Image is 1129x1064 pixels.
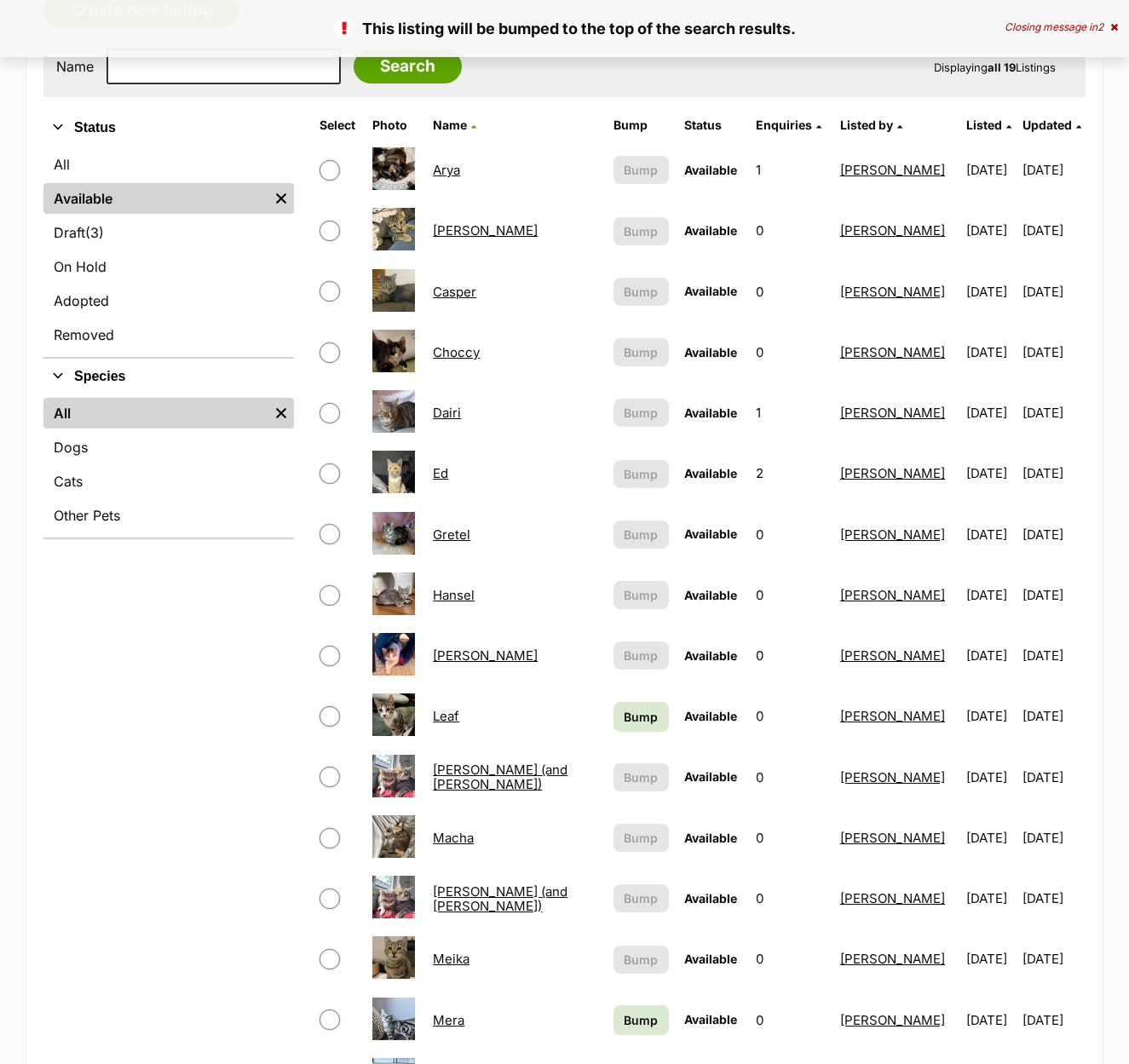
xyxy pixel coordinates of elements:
td: [DATE] [959,869,1021,928]
a: Other Pets [43,500,294,531]
td: 0 [749,505,832,564]
a: [PERSON_NAME] [840,1012,945,1028]
span: Available [684,345,737,359]
span: Bump [624,465,658,483]
td: [DATE] [959,323,1021,382]
td: 0 [749,201,832,260]
a: Enquiries [756,118,821,132]
a: Available [43,183,268,214]
a: Name [433,118,476,132]
td: [DATE] [1022,262,1084,321]
td: 0 [749,929,832,988]
a: [PERSON_NAME] [840,344,945,360]
button: Bump [613,946,670,974]
span: Updated [1022,118,1072,132]
span: Bump [624,768,658,786]
a: Listed by [840,118,902,132]
button: Bump [613,581,670,609]
a: [PERSON_NAME] [840,647,945,664]
span: Available [684,223,737,238]
img: Casper [372,269,415,312]
span: Bump [624,526,658,544]
a: [PERSON_NAME] (and [PERSON_NAME]) [433,762,567,792]
button: Bump [613,156,670,184]
td: [DATE] [959,141,1021,199]
span: Listed [966,118,1002,132]
a: Meika [433,951,469,967]
a: Removed [43,319,294,350]
button: Bump [613,399,670,427]
span: Displaying Listings [934,60,1056,74]
a: Gretel [433,526,470,543]
input: Search [354,49,462,83]
a: [PERSON_NAME] [840,465,945,481]
td: [DATE] [959,505,1021,564]
td: [DATE] [1022,566,1084,624]
a: Draft [43,217,294,248]
button: Bump [613,217,670,245]
a: [PERSON_NAME] (and [PERSON_NAME]) [433,883,567,914]
td: [DATE] [959,383,1021,442]
td: [DATE] [959,201,1021,260]
button: Bump [613,641,670,670]
a: Dogs [43,432,294,463]
a: Dairi [433,405,461,421]
p: This listing will be bumped to the top of the search results. [17,17,1112,40]
td: 2 [749,444,832,503]
div: Status [43,146,294,357]
td: [DATE] [959,929,1021,988]
td: [DATE] [1022,929,1084,988]
td: 1 [749,141,832,199]
a: [PERSON_NAME] [840,708,945,724]
td: [DATE] [1022,505,1084,564]
span: Available [684,284,737,298]
a: All [43,398,268,428]
td: 0 [749,748,832,807]
span: Available [684,648,737,663]
td: [DATE] [1022,444,1084,503]
span: Available [684,769,737,784]
a: Cats [43,466,294,497]
a: [PERSON_NAME] [433,222,538,239]
a: Remove filter [268,398,294,428]
a: [PERSON_NAME] [840,830,945,846]
a: [PERSON_NAME] [840,284,945,300]
span: Listed by [840,118,893,132]
span: Available [684,1012,737,1027]
span: Available [684,526,737,541]
button: Bump [613,520,670,549]
td: [DATE] [1022,626,1084,685]
span: Bump [624,1011,658,1029]
th: Photo [366,112,424,139]
span: Bump [624,283,658,301]
td: [DATE] [959,748,1021,807]
a: Macha [433,830,474,846]
a: [PERSON_NAME] [840,769,945,785]
span: (3) [85,222,104,243]
button: Species [43,365,294,388]
a: Bump [613,702,670,732]
img: Helena [372,633,415,676]
span: Available [684,831,737,845]
span: Available [684,891,737,906]
td: 1 [749,383,832,442]
td: [DATE] [1022,323,1084,382]
td: [DATE] [1022,201,1084,260]
td: [DATE] [959,808,1021,867]
td: 0 [749,566,832,624]
button: Bump [613,763,670,791]
a: [PERSON_NAME] [840,890,945,906]
span: Bump [624,343,658,361]
th: Select [313,112,365,139]
td: [DATE] [1022,748,1084,807]
span: Bump [624,161,658,179]
button: Bump [613,824,670,852]
td: 0 [749,626,832,685]
a: Hansel [433,587,475,603]
span: Name [433,118,467,132]
span: Available [684,709,737,723]
div: Species [43,394,294,538]
span: Bump [624,222,658,240]
button: Bump [613,278,670,306]
span: Available [684,163,737,177]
